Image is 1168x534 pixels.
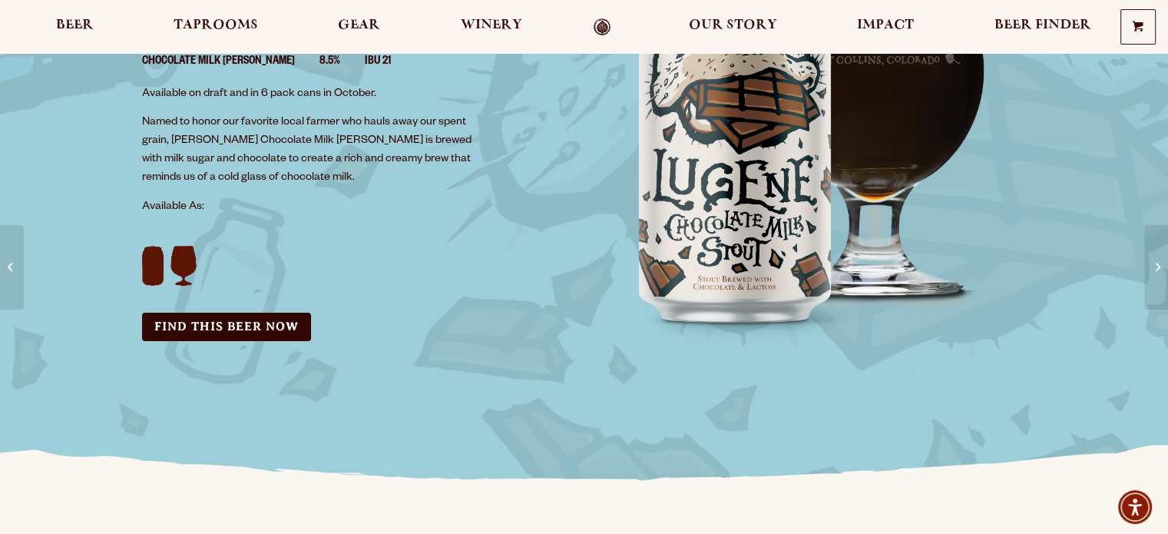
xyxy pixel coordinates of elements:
[338,19,380,32] span: Gear
[319,52,365,72] li: 8.5%
[142,85,481,104] p: Available on draft and in 6 pack cans in October.
[164,18,268,36] a: Taprooms
[689,19,777,32] span: Our Story
[142,198,566,217] p: Available As:
[461,19,522,32] span: Winery
[174,19,258,32] span: Taprooms
[365,52,415,72] li: IBU 21
[1118,490,1152,524] div: Accessibility Menu
[46,18,104,36] a: Beer
[994,19,1090,32] span: Beer Finder
[142,114,481,187] p: Named to honor our favorite local farmer who hauls away our spent grain, [PERSON_NAME] Chocolate ...
[142,52,319,72] li: Chocolate Milk [PERSON_NAME]
[847,18,924,36] a: Impact
[56,19,94,32] span: Beer
[679,18,787,36] a: Our Story
[328,18,390,36] a: Gear
[142,313,311,341] a: Find this Beer Now
[857,19,914,32] span: Impact
[451,18,532,36] a: Winery
[984,18,1100,36] a: Beer Finder
[574,18,631,36] a: Odell Home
